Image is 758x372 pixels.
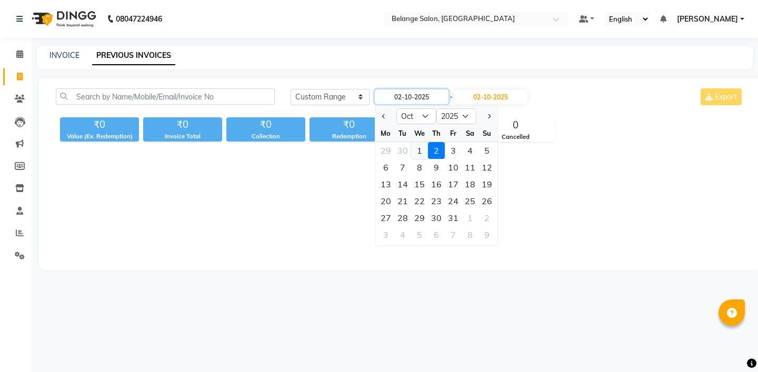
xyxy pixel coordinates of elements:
[411,209,428,226] div: Wednesday, October 29, 2025
[394,209,411,226] div: Tuesday, October 28, 2025
[428,209,445,226] div: Thursday, October 30, 2025
[428,176,445,193] div: Thursday, October 16, 2025
[411,176,428,193] div: Wednesday, October 15, 2025
[394,142,411,159] div: Tuesday, September 30, 2025
[428,193,445,209] div: 23
[462,193,478,209] div: 25
[445,226,462,243] div: Friday, November 7, 2025
[377,176,394,193] div: 13
[411,159,428,176] div: 8
[377,209,394,226] div: 27
[445,226,462,243] div: 7
[92,46,175,65] a: PREVIOUS INVOICES
[462,209,478,226] div: Saturday, November 1, 2025
[375,89,448,104] input: Start Date
[445,176,462,193] div: Friday, October 17, 2025
[310,117,388,132] div: ₹0
[394,209,411,226] div: 28
[677,14,738,25] span: [PERSON_NAME]
[462,142,478,159] div: Saturday, October 4, 2025
[394,226,411,243] div: Tuesday, November 4, 2025
[445,193,462,209] div: 24
[478,159,495,176] div: Sunday, October 12, 2025
[478,176,495,193] div: 19
[411,226,428,243] div: Wednesday, November 5, 2025
[428,226,445,243] div: 6
[377,125,394,142] div: Mo
[411,226,428,243] div: 5
[411,159,428,176] div: Wednesday, October 8, 2025
[462,159,478,176] div: Saturday, October 11, 2025
[377,209,394,226] div: Monday, October 27, 2025
[454,89,527,104] input: End Date
[478,125,495,142] div: Su
[143,132,222,141] div: Invoice Total
[428,159,445,176] div: Thursday, October 9, 2025
[478,142,495,159] div: 5
[310,132,388,141] div: Redemption
[462,209,478,226] div: 1
[478,226,495,243] div: Sunday, November 9, 2025
[394,142,411,159] div: 30
[445,209,462,226] div: Friday, October 31, 2025
[377,159,394,176] div: Monday, October 6, 2025
[226,117,305,132] div: ₹0
[380,108,388,125] button: Previous month
[377,142,394,159] div: Monday, September 29, 2025
[445,125,462,142] div: Fr
[394,176,411,193] div: 14
[428,193,445,209] div: Thursday, October 23, 2025
[411,125,428,142] div: We
[478,209,495,226] div: 2
[445,142,462,159] div: 3
[462,125,478,142] div: Sa
[394,193,411,209] div: 21
[226,132,305,141] div: Collection
[143,117,222,132] div: ₹0
[411,176,428,193] div: 15
[445,193,462,209] div: Friday, October 24, 2025
[377,226,394,243] div: 3
[56,88,275,105] input: Search by Name/Mobile/Email/Invoice No
[60,117,139,132] div: ₹0
[27,4,99,34] img: logo
[462,142,478,159] div: 4
[445,142,462,159] div: Friday, October 3, 2025
[377,142,394,159] div: 29
[411,193,428,209] div: Wednesday, October 22, 2025
[428,226,445,243] div: Thursday, November 6, 2025
[484,108,493,125] button: Next month
[445,176,462,193] div: 17
[478,159,495,176] div: 12
[377,193,394,209] div: Monday, October 20, 2025
[56,154,744,259] span: Empty list
[462,193,478,209] div: Saturday, October 25, 2025
[428,142,445,159] div: Thursday, October 2, 2025
[377,193,394,209] div: 20
[462,226,478,243] div: 8
[411,142,428,159] div: 1
[49,51,79,60] a: INVOICE
[411,209,428,226] div: 29
[394,193,411,209] div: Tuesday, October 21, 2025
[377,176,394,193] div: Monday, October 13, 2025
[428,209,445,226] div: 30
[476,118,554,133] div: 0
[478,142,495,159] div: Sunday, October 5, 2025
[394,159,411,176] div: Tuesday, October 7, 2025
[450,92,453,103] span: -
[428,176,445,193] div: 16
[396,108,436,124] select: Select month
[478,193,495,209] div: Sunday, October 26, 2025
[394,226,411,243] div: 4
[478,176,495,193] div: Sunday, October 19, 2025
[478,193,495,209] div: 26
[377,226,394,243] div: Monday, November 3, 2025
[445,159,462,176] div: 10
[394,159,411,176] div: 7
[411,193,428,209] div: 22
[116,4,162,34] b: 08047224946
[428,159,445,176] div: 9
[462,176,478,193] div: Saturday, October 18, 2025
[462,159,478,176] div: 11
